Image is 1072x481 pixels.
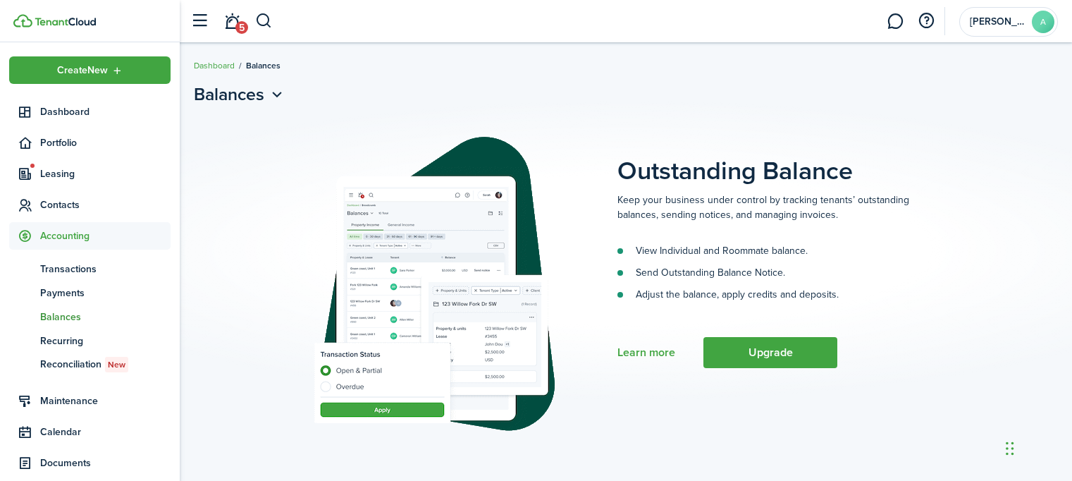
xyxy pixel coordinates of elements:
[40,104,171,119] span: Dashboard
[35,18,96,26] img: TenantCloud
[40,135,171,150] span: Portfolio
[617,121,1058,185] placeholder-page-title: Outstanding Balance
[40,166,171,181] span: Leasing
[9,305,171,329] a: Balances
[57,66,108,75] span: Create New
[186,8,213,35] button: Open sidebar
[9,329,171,353] a: Recurring
[703,337,837,368] button: Upgrade
[108,358,125,371] span: New
[13,14,32,28] img: TenantCloud
[40,357,171,372] span: Reconciliation
[235,21,248,34] span: 5
[194,82,286,107] button: Balances
[9,98,171,126] a: Dashboard
[617,243,942,258] li: View Individual and Roommate balance.
[9,257,171,281] a: Transactions
[255,9,273,33] button: Search
[914,9,938,33] button: Open resource center
[40,286,171,300] span: Payments
[9,281,171,305] a: Payments
[40,425,171,439] span: Calendar
[617,265,942,280] li: Send Outstanding Balance Notice.
[617,193,942,222] p: Keep your business under control by tracking tenants’ outstanding balances, sending notices, and ...
[40,394,171,408] span: Maintenance
[40,456,171,470] span: Documents
[9,56,171,84] button: Open menu
[970,17,1026,27] span: Alonda
[40,262,171,276] span: Transactions
[617,287,942,302] li: Adjust the balance, apply credits and deposits.
[617,346,675,359] a: Learn more
[218,4,245,39] a: Notifications
[40,229,171,243] span: Accounting
[1002,413,1072,481] iframe: Chat Widget
[40,197,171,212] span: Contacts
[40,334,171,348] span: Recurring
[40,310,171,324] span: Balances
[194,59,235,72] a: Dashboard
[194,82,264,107] span: Balances
[194,82,286,107] button: Open menu
[246,59,281,72] span: Balances
[290,121,579,446] img: Subscription stub
[9,353,171,377] a: ReconciliationNew
[1006,427,1014,470] div: Drag
[1032,11,1054,33] avatar-text: A
[882,4,908,39] a: Messaging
